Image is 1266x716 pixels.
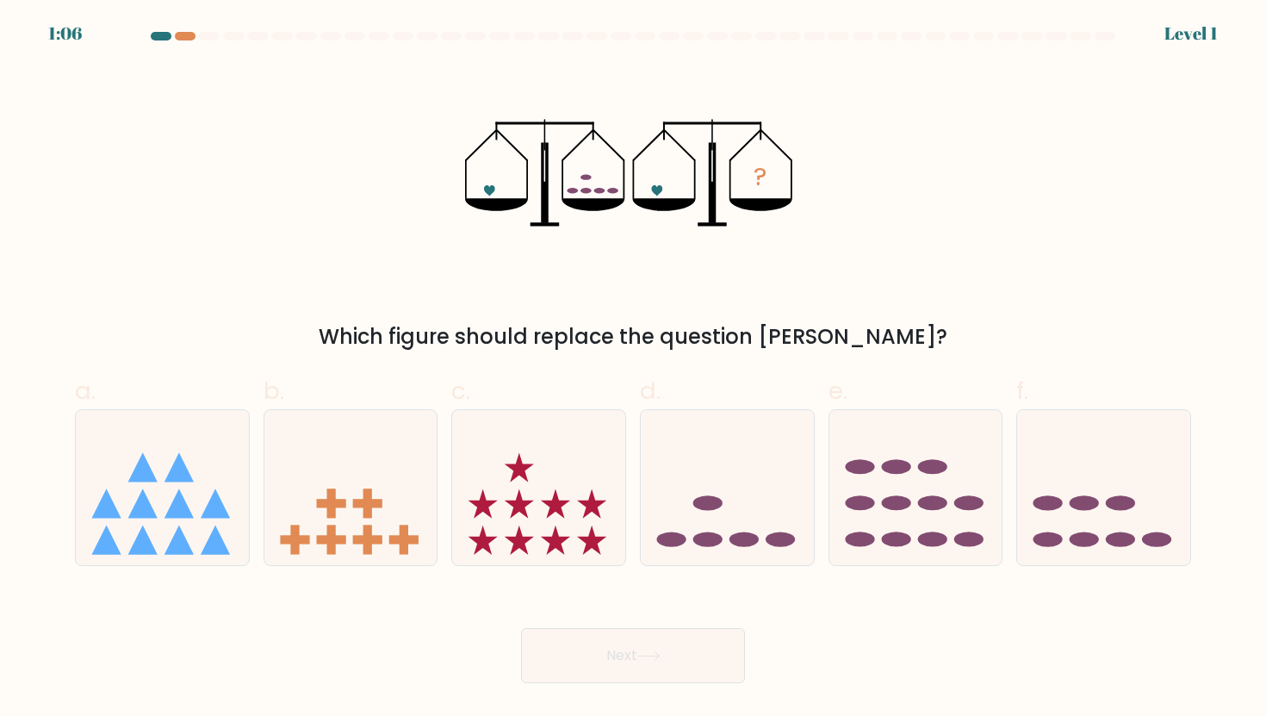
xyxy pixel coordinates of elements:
[75,374,96,408] span: a.
[754,159,767,194] tspan: ?
[264,374,284,408] span: b.
[451,374,470,408] span: c.
[1164,21,1218,47] div: Level 1
[828,374,847,408] span: e.
[85,321,1181,352] div: Which figure should replace the question [PERSON_NAME]?
[521,628,745,683] button: Next
[1016,374,1028,408] span: f.
[48,21,82,47] div: 1:06
[640,374,661,408] span: d.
